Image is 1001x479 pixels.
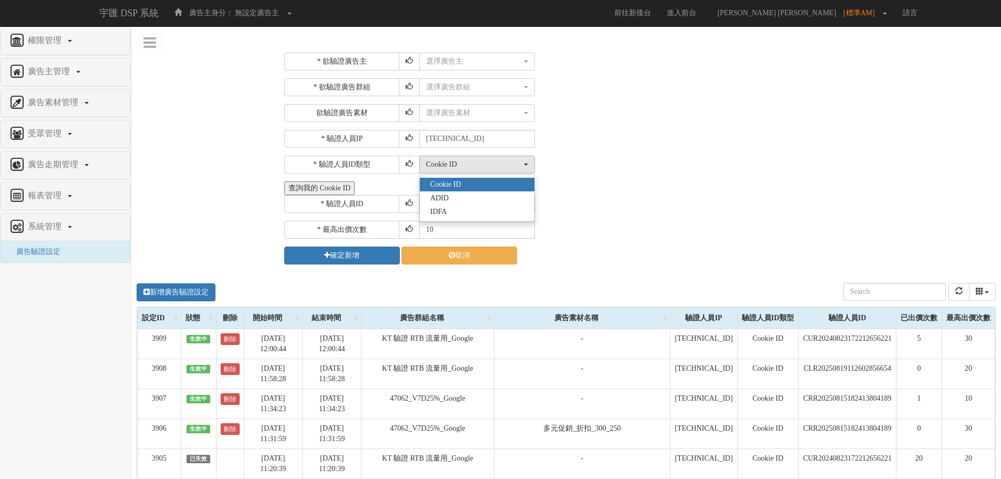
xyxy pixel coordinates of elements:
td: [TECHNICAL_ID] [670,359,737,389]
span: 系統管理 [25,222,67,231]
span: 生效中 [187,395,211,403]
span: 廣告素材管理 [25,98,84,107]
td: 30 [942,329,995,359]
button: refresh [948,283,969,301]
td: [TECHNICAL_ID] [670,449,737,478]
td: 3909 [138,329,181,359]
td: 20 [942,449,995,478]
div: 驗證人員ID [799,308,896,329]
a: 權限管理 [8,33,122,49]
td: KT 驗證 RTB 流量用_Google [361,329,494,359]
td: 30 [942,419,995,449]
div: 選擇廣告主 [426,56,522,67]
td: [DATE] 11:34:23 [303,389,362,419]
td: Cookie ID [737,359,799,389]
td: CRR20250815182413804189 [799,389,896,419]
span: 生效中 [187,335,211,343]
div: 刪除 [216,308,244,329]
td: - [494,449,670,478]
div: 廣告群組名稱 [362,308,494,329]
span: 受眾管理 [25,129,67,138]
span: 生效中 [187,365,211,373]
td: Cookie ID [737,419,799,449]
td: [DATE] 11:20:39 [244,449,303,478]
a: 受眾管理 [8,126,122,142]
td: [DATE] 11:31:59 [303,419,362,449]
span: 廣告主身分： [189,9,233,17]
button: 查詢我的 Cookie ID [284,181,355,195]
span: 廣告走期管理 [25,160,84,169]
span: IDFA [430,207,447,217]
td: 3907 [138,389,181,419]
td: 3905 [138,449,181,478]
div: 驗證人員ID類型 [738,308,799,329]
td: CUR20240823172212656221 [799,329,896,359]
td: 47062_V7D25%_Google [361,389,494,419]
span: ADID [430,193,449,203]
a: 刪除 [221,363,240,375]
td: KT 驗證 RTB 流量用_Google [361,359,494,389]
td: - [494,389,670,419]
a: 報表管理 [8,188,122,205]
a: 系統管理 [8,219,122,236]
td: [DATE] 11:58:28 [244,359,303,389]
div: Columns [969,283,996,301]
span: 生效中 [187,425,211,433]
td: - [494,359,670,389]
td: 5 [896,329,942,359]
td: [DATE] 11:20:39 [303,449,362,478]
span: Cookie ID [430,179,461,190]
div: Cookie ID [426,159,522,170]
td: KT 驗證 RTB 流量用_Google [361,449,494,478]
td: 多元促銷_折扣_300_250 [494,419,670,449]
td: [DATE] 12:00:44 [244,329,303,359]
a: 廣告素材管理 [8,95,122,111]
button: columns [969,283,996,301]
input: Search [843,283,946,301]
td: Cookie ID [737,389,799,419]
span: [標準AM] [843,9,880,17]
a: 取消 [401,247,517,264]
td: 20 [896,449,942,478]
div: 廣告素材名稱 [494,308,670,329]
td: 3906 [138,419,181,449]
span: [PERSON_NAME] [PERSON_NAME] [712,9,841,17]
button: 選擇廣告群組 [419,78,535,96]
div: 開始時間 [244,308,303,329]
a: 新增廣告驗證設定 [137,283,215,301]
button: 選擇廣告主 [419,53,535,70]
td: 10 [942,389,995,419]
a: 廣告主管理 [8,64,122,80]
td: 20 [942,359,995,389]
td: CRR20250815182413804189 [799,419,896,449]
span: 廣告主管理 [25,67,75,76]
span: 已失效 [187,455,211,463]
td: [DATE] 12:00:44 [303,329,362,359]
td: [TECHNICAL_ID] [670,389,737,419]
button: 確定新增 [284,247,400,264]
div: 選擇廣告素材 [426,108,522,118]
div: 狀態 [181,308,216,329]
div: 選擇廣告群組 [426,82,522,93]
td: 0 [896,419,942,449]
td: [TECHNICAL_ID] [670,419,737,449]
td: [DATE] 11:58:28 [303,359,362,389]
td: 47062_V7D25%_Google [361,419,494,449]
a: 廣告驗證設定 [8,248,60,256]
td: [DATE] 11:34:23 [244,389,303,419]
td: CLR20250819112602856654 [799,359,896,389]
span: 權限管理 [25,36,67,45]
td: Cookie ID [737,449,799,478]
span: 報表管理 [25,191,67,200]
div: 已出價次數 [896,308,942,329]
div: 結束時間 [303,308,361,329]
td: 1 [896,389,942,419]
td: CUR20240823172212656221 [799,449,896,478]
td: Cookie ID [737,329,799,359]
span: 無設定廣告主 [235,9,279,17]
a: 刪除 [221,423,240,435]
button: 選擇廣告素材 [419,104,535,122]
button: Cookie ID [419,156,535,174]
td: 0 [896,359,942,389]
